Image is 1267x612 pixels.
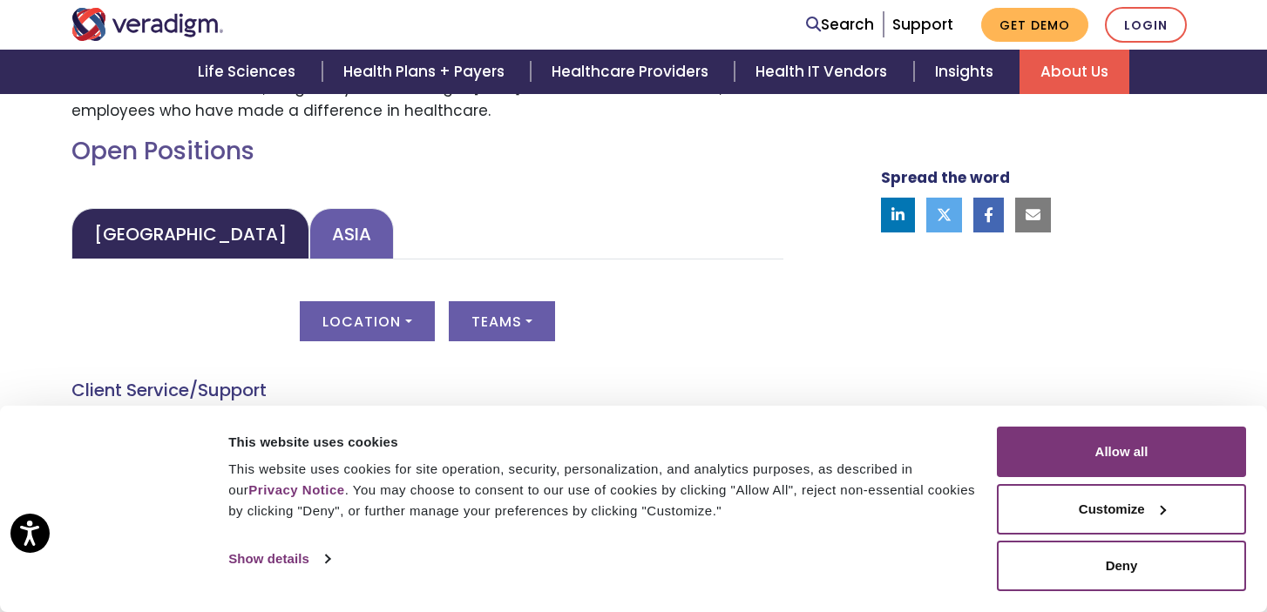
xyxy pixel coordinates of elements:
img: Veradigm logo [71,8,224,41]
div: This website uses cookies for site operation, security, personalization, and analytics purposes, ... [228,459,977,521]
h4: Client Service/Support [71,380,783,400]
a: Insights [914,50,1020,94]
strong: Spread the word [881,167,1010,188]
a: Life Sciences [177,50,322,94]
a: About Us [1020,50,1129,94]
a: Show details [228,546,329,572]
a: Get Demo [981,8,1088,42]
button: Allow all [997,427,1246,477]
a: Support [892,14,953,35]
a: Privacy Notice [248,482,344,497]
button: Deny [997,541,1246,591]
a: Health IT Vendors [735,50,913,94]
a: Search [806,13,874,37]
a: Health Plans + Payers [322,50,531,94]
button: Location [300,301,434,341]
button: Teams [449,301,555,341]
h2: Open Positions [71,137,783,166]
div: This website uses cookies [228,432,977,453]
a: Healthcare Providers [531,50,735,94]
a: [GEOGRAPHIC_DATA] [71,208,309,259]
button: Customize [997,484,1246,535]
a: Login [1105,7,1187,43]
a: Asia [309,208,394,259]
